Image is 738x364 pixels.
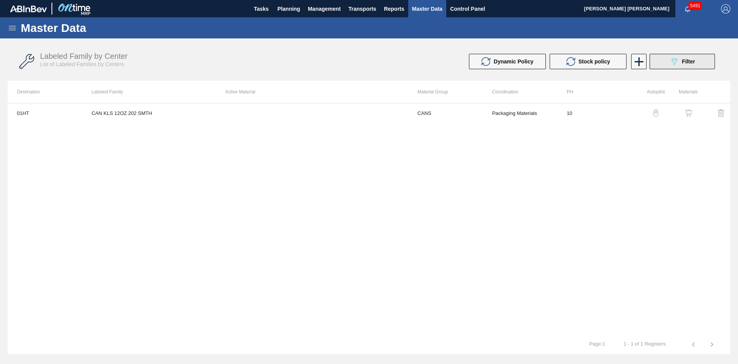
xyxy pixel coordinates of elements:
[408,81,483,103] th: Material Group
[8,81,82,103] th: Destination
[580,335,614,347] td: Page : 1
[450,4,485,13] span: Control Panel
[408,103,483,123] td: CANS
[716,108,726,118] img: delete-icon
[40,52,128,60] span: Labeled Family by Center
[614,335,675,347] td: 1 - 1 of 1 Registers
[349,4,376,13] span: Transports
[550,54,630,69] div: Update stock policy
[675,3,700,14] button: Notifications
[483,103,557,123] td: Packaging Materials
[578,58,610,65] span: Stock policy
[10,5,47,12] img: TNhmsLtSVTkK8tSr43FrP2fwEKptu5GPRR3wAAAABJRU5ErkJggg==
[721,4,730,13] img: Logout
[253,4,270,13] span: Tasks
[701,104,730,122] div: Delete Labeled Family X Center
[21,23,157,32] h1: Master Data
[469,54,550,69] div: Update Dynamic Policy
[278,4,300,13] span: Planning
[384,4,404,13] span: Reports
[636,104,665,122] div: Autopilot Configuration
[557,103,632,123] td: 10
[40,61,124,67] span: List of Labeled Families by Centers
[679,104,698,122] button: shopping-cart-icon
[483,81,557,103] th: Coordination
[550,54,627,69] button: Stock policy
[652,109,660,117] img: auto-pilot-icon
[685,109,692,117] img: shopping-cart-icon
[669,104,698,122] div: View Materials
[557,81,632,103] th: PH
[216,81,408,103] th: Active Material
[682,58,695,65] span: Filter
[494,58,534,65] span: Dynamic Policy
[308,4,341,13] span: Management
[412,4,442,13] span: Master Data
[688,2,702,10] span: 5491
[469,54,546,69] button: Dynamic Policy
[632,81,665,103] th: Autopilot
[646,54,719,69] div: Filter labeled family by center
[8,103,82,123] td: 01HT
[650,54,715,69] button: Filter
[647,104,665,122] button: auto-pilot-icon
[665,81,698,103] th: Materials
[82,81,216,103] th: Labeled Family
[712,104,730,122] button: delete-icon
[82,103,216,123] td: CAN KLS 12OZ 202 SMTH
[630,54,646,69] div: New labeled family by center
